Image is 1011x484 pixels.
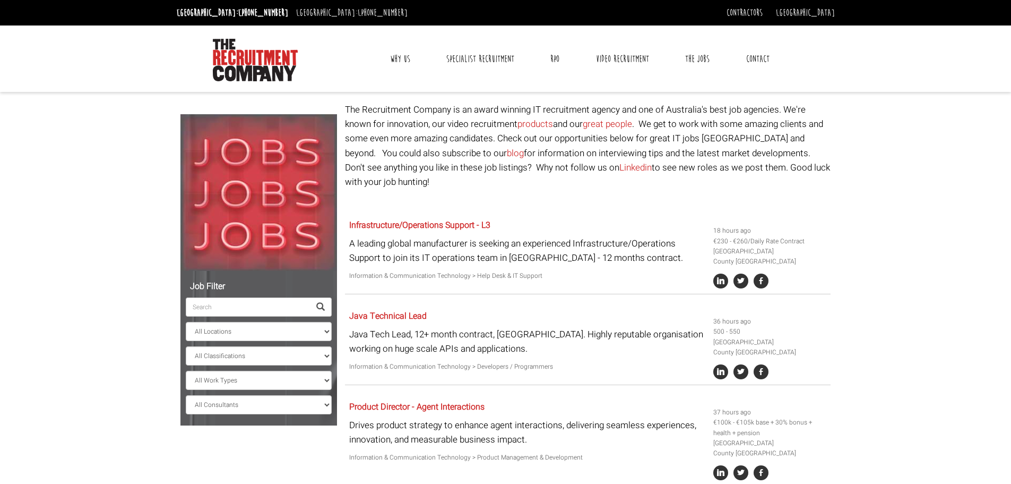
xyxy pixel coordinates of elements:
li: [GEOGRAPHIC_DATA]: [174,4,291,21]
a: blog [507,147,524,160]
a: [PHONE_NUMBER] [358,7,408,19]
a: Specialist Recruitment [438,46,522,72]
p: A leading global manufacturer is seeking an experienced Infrastructure/Operations Support to join... [349,236,705,265]
h5: Job Filter [186,282,332,292]
li: 18 hours ago [713,226,827,236]
img: Jobs, Jobs, Jobs [180,114,337,271]
li: 36 hours ago [713,317,827,327]
li: [GEOGRAPHIC_DATA]: [293,4,410,21]
li: [GEOGRAPHIC_DATA] County [GEOGRAPHIC_DATA] [713,337,827,358]
a: Linkedin [619,161,652,174]
p: Drives product strategy to enhance agent interactions, delivering seamless experiences, innovatio... [349,418,705,447]
li: 37 hours ago [713,407,827,418]
p: The Recruitment Company is an award winning IT recruitment agency and one of Australia's best job... [345,103,831,189]
li: €100k - €105k base + 30% bonus + health + pension [713,418,827,438]
a: [GEOGRAPHIC_DATA] [776,7,835,19]
a: Contractors [727,7,763,19]
li: 500 - 550 [713,327,827,337]
a: The Jobs [677,46,718,72]
li: [GEOGRAPHIC_DATA] County [GEOGRAPHIC_DATA] [713,247,827,267]
a: products [517,117,553,131]
p: Information & Communication Technology > Developers / Programmers [349,362,705,372]
a: Why Us [382,46,418,72]
a: Video Recruitment [588,46,657,72]
img: The Recruitment Company [213,39,298,81]
a: Java Technical Lead [349,310,427,322]
a: RPO [542,46,567,72]
li: €230 - €260/Daily Rate Contract [713,236,827,247]
a: Contact [738,46,777,72]
p: Information & Communication Technology > Help Desk & IT Support [349,271,705,281]
p: Information & Communication Technology > Product Management & Development [349,453,705,463]
a: Product Director - Agent Interactions [349,401,485,413]
li: [GEOGRAPHIC_DATA] County [GEOGRAPHIC_DATA] [713,438,827,458]
p: Java Tech Lead, 12+ month contract, [GEOGRAPHIC_DATA]. Highly reputable organisation working on h... [349,327,705,356]
a: [PHONE_NUMBER] [238,7,288,19]
a: great people [583,117,632,131]
a: Infrastructure/Operations Support - L3 [349,219,490,232]
input: Search [186,298,310,317]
